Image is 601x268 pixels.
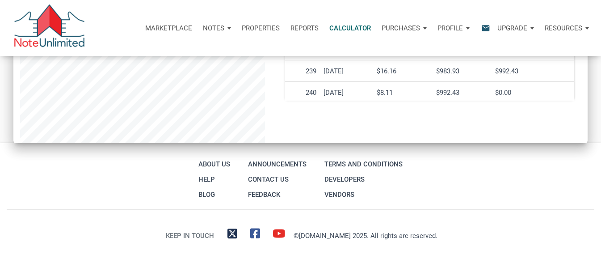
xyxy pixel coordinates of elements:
[437,24,463,32] p: Profile
[322,172,405,187] a: Developers
[322,187,405,202] a: Vendors
[196,187,232,202] a: Blog
[289,67,316,75] div: 239
[242,24,280,32] p: Properties
[140,15,198,42] button: Marketplace
[322,157,405,172] a: Terms and conditions
[145,24,192,32] p: Marketplace
[329,24,371,32] p: Calculator
[495,67,571,75] div: $992.43
[196,172,232,187] a: Help
[324,89,370,97] div: [DATE]
[289,89,316,97] div: 240
[198,15,236,42] button: Notes
[324,67,370,75] div: [DATE]
[203,24,224,32] p: Notes
[432,15,475,42] button: Profile
[13,4,85,51] img: NoteUnlimited
[376,15,432,42] button: Purchases
[246,172,309,187] a: Contact Us
[382,24,420,32] p: Purchases
[377,67,429,75] div: $16.16
[497,24,527,32] p: Upgrade
[246,157,309,172] a: Announcements
[495,89,571,97] div: $0.00
[285,15,324,42] button: Reports
[545,24,582,32] p: Resources
[539,15,594,42] button: Resources
[377,89,429,97] div: $8.11
[436,89,488,97] div: $992.43
[324,15,376,42] a: Calculator
[196,157,232,172] a: About Us
[492,15,539,42] button: Upgrade
[236,15,285,42] a: Properties
[436,67,488,75] div: $983.93
[480,23,491,33] i: email
[290,24,319,32] p: Reports
[475,15,492,42] button: email
[294,230,437,241] div: ©[DOMAIN_NAME] 2025. All rights are reserved.
[246,187,309,202] a: Feedback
